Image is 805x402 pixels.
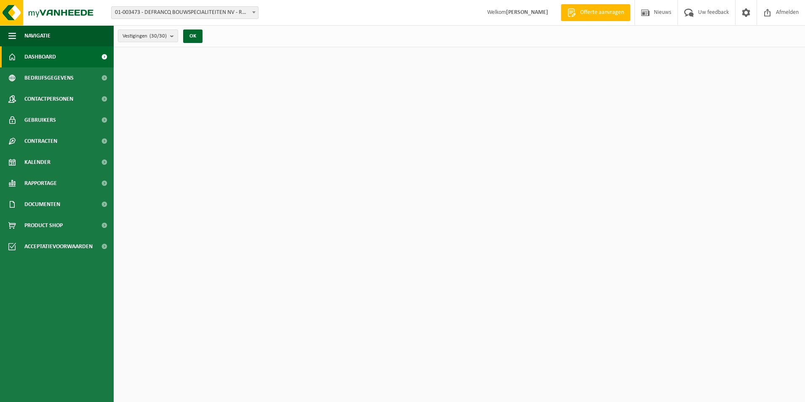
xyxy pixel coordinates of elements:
span: Contracten [24,131,57,152]
span: Acceptatievoorwaarden [24,236,93,257]
span: Vestigingen [123,30,167,43]
span: Kalender [24,152,51,173]
span: Rapportage [24,173,57,194]
span: Documenten [24,194,60,215]
strong: [PERSON_NAME] [506,9,548,16]
a: Offerte aanvragen [561,4,630,21]
button: OK [183,29,203,43]
span: Product Shop [24,215,63,236]
span: Bedrijfsgegevens [24,67,74,88]
span: Gebruikers [24,110,56,131]
span: Dashboard [24,46,56,67]
span: 01-003473 - DEFRANCQ BOUWSPECIALITEITEN NV - ROESELARE [112,7,258,19]
count: (30/30) [149,33,167,39]
span: Offerte aanvragen [578,8,626,17]
span: Navigatie [24,25,51,46]
span: 01-003473 - DEFRANCQ BOUWSPECIALITEITEN NV - ROESELARE [111,6,259,19]
span: Contactpersonen [24,88,73,110]
button: Vestigingen(30/30) [118,29,178,42]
